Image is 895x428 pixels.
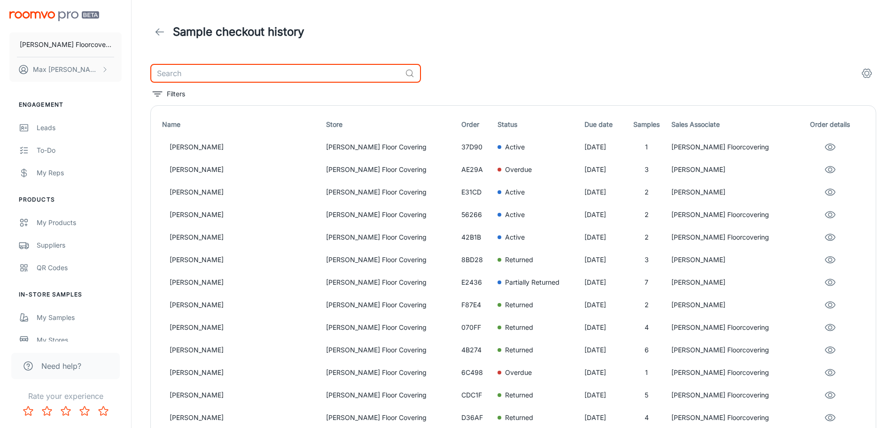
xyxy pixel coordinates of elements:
[629,412,664,423] p: 4
[37,240,122,250] div: Suppliers
[158,113,322,136] th: Name
[584,345,622,355] p: [DATE]
[629,255,664,265] p: 3
[505,187,525,197] p: Active
[629,164,664,175] p: 3
[505,210,525,220] p: Active
[326,367,454,378] p: [PERSON_NAME] Floor Covering
[821,318,840,337] button: eye
[461,412,490,423] p: D36AF
[505,232,525,242] p: Active
[170,412,319,423] p: [PERSON_NAME]
[821,408,840,427] button: eye
[461,322,490,333] p: 070FF
[494,113,581,136] th: Status
[584,322,622,333] p: [DATE]
[458,113,494,136] th: Order
[671,277,795,288] p: [PERSON_NAME]
[75,402,94,420] button: Rate 4 star
[505,300,533,310] p: Returned
[326,187,454,197] p: [PERSON_NAME] Floor Covering
[170,164,319,175] p: [PERSON_NAME]
[20,39,111,50] p: [PERSON_NAME] Floorcovering
[505,412,533,423] p: Returned
[584,232,622,242] p: [DATE]
[326,210,454,220] p: [PERSON_NAME] Floor Covering
[671,322,795,333] p: [PERSON_NAME] Floorcovering
[821,341,840,359] button: eye
[671,164,795,175] p: [PERSON_NAME]
[584,142,622,152] p: [DATE]
[671,345,795,355] p: [PERSON_NAME] Floorcovering
[584,367,622,378] p: [DATE]
[9,57,122,82] button: Max [PERSON_NAME]
[37,263,122,273] div: QR Codes
[8,390,124,402] p: Rate your experience
[37,312,122,323] div: My Samples
[167,89,185,99] p: Filters
[584,210,622,220] p: [DATE]
[821,228,840,247] button: eye
[584,390,622,400] p: [DATE]
[461,345,490,355] p: 4B274
[322,113,458,136] th: Store
[505,322,533,333] p: Returned
[629,277,664,288] p: 7
[326,322,454,333] p: [PERSON_NAME] Floor Covering
[581,113,625,136] th: Due date
[505,164,532,175] p: Overdue
[584,164,622,175] p: [DATE]
[33,64,99,75] p: Max [PERSON_NAME]
[94,402,113,420] button: Rate 5 star
[629,322,664,333] p: 4
[150,64,401,83] input: Search
[505,255,533,265] p: Returned
[505,277,560,288] p: Partially Returned
[326,345,454,355] p: [PERSON_NAME] Floor Covering
[671,367,795,378] p: [PERSON_NAME] Floorcovering
[41,360,81,372] span: Need help?
[671,255,795,265] p: [PERSON_NAME]
[37,145,122,156] div: To-do
[629,142,664,152] p: 1
[461,164,490,175] p: AE29A
[584,277,622,288] p: [DATE]
[629,300,664,310] p: 2
[9,11,99,21] img: Roomvo PRO Beta
[19,402,38,420] button: Rate 1 star
[671,412,795,423] p: [PERSON_NAME] Floorcovering
[505,390,533,400] p: Returned
[9,32,122,57] button: [PERSON_NAME] Floorcovering
[170,232,319,242] p: [PERSON_NAME]
[326,277,454,288] p: [PERSON_NAME] Floor Covering
[170,390,319,400] p: [PERSON_NAME]
[326,390,454,400] p: [PERSON_NAME] Floor Covering
[461,232,490,242] p: 42B1B
[821,363,840,382] button: eye
[800,113,868,136] th: Order details
[584,255,622,265] p: [DATE]
[461,300,490,310] p: F87E4
[170,367,319,378] p: [PERSON_NAME]
[584,412,622,423] p: [DATE]
[629,367,664,378] p: 1
[629,187,664,197] p: 2
[170,142,319,152] p: [PERSON_NAME]
[170,345,319,355] p: [PERSON_NAME]
[326,255,454,265] p: [PERSON_NAME] Floor Covering
[821,160,840,179] button: eye
[821,183,840,202] button: eye
[37,335,122,345] div: My Stores
[38,402,56,420] button: Rate 2 star
[461,210,490,220] p: 56266
[584,187,622,197] p: [DATE]
[461,277,490,288] p: E2436
[37,218,122,228] div: My Products
[671,210,795,220] p: [PERSON_NAME] Floorcovering
[821,386,840,405] button: eye
[326,164,454,175] p: [PERSON_NAME] Floor Covering
[857,64,876,83] button: columns
[505,345,533,355] p: Returned
[170,187,319,197] p: [PERSON_NAME]
[671,300,795,310] p: [PERSON_NAME]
